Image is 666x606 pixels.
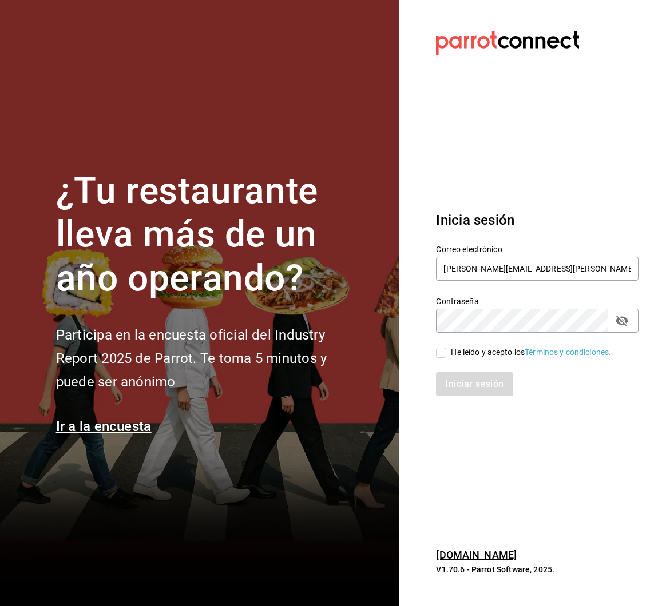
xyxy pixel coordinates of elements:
[56,324,365,393] h2: Participa en la encuesta oficial del Industry Report 2025 de Parrot. Te toma 5 minutos y puede se...
[56,418,152,434] a: Ir a la encuesta
[436,257,639,281] input: Ingresa tu correo electrónico
[525,348,611,357] a: Términos y condiciones.
[436,549,517,561] a: [DOMAIN_NAME]
[436,297,639,305] label: Contraseña
[612,311,632,330] button: passwordField
[451,346,611,358] div: He leído y acepto los
[436,245,639,253] label: Correo electrónico
[56,169,365,301] h1: ¿Tu restaurante lleva más de un año operando?
[436,564,639,575] p: V1.70.6 - Parrot Software, 2025.
[436,210,639,230] h3: Inicia sesión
